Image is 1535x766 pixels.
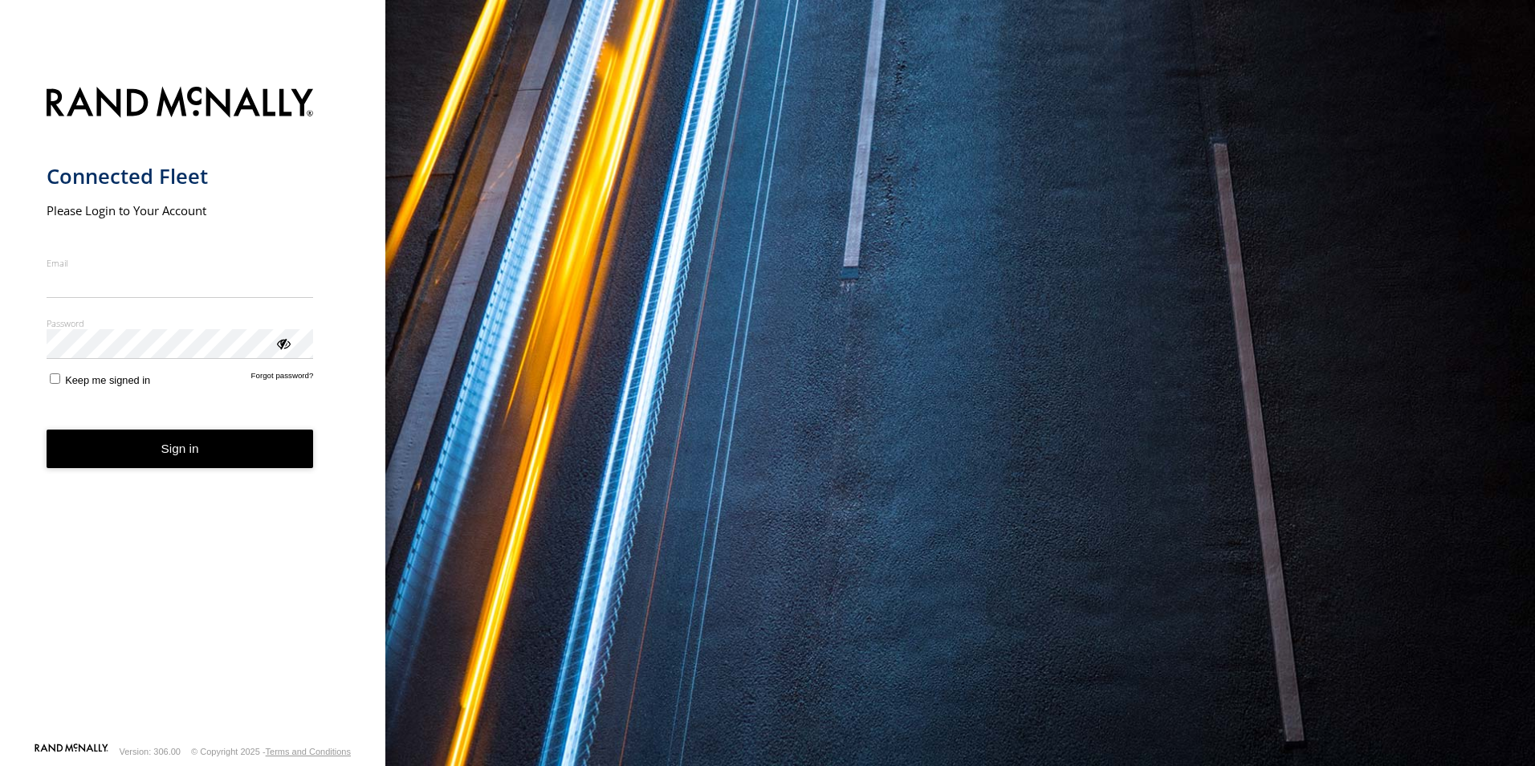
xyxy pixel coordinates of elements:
[191,747,351,756] div: © Copyright 2025 -
[47,77,340,742] form: main
[266,747,351,756] a: Terms and Conditions
[47,84,314,124] img: Rand McNally
[47,163,314,189] h1: Connected Fleet
[47,202,314,218] h2: Please Login to Your Account
[251,371,314,386] a: Forgot password?
[120,747,181,756] div: Version: 306.00
[65,374,150,386] span: Keep me signed in
[275,335,291,351] div: ViewPassword
[47,430,314,469] button: Sign in
[35,744,108,760] a: Visit our Website
[47,317,314,329] label: Password
[47,257,314,269] label: Email
[50,373,60,384] input: Keep me signed in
